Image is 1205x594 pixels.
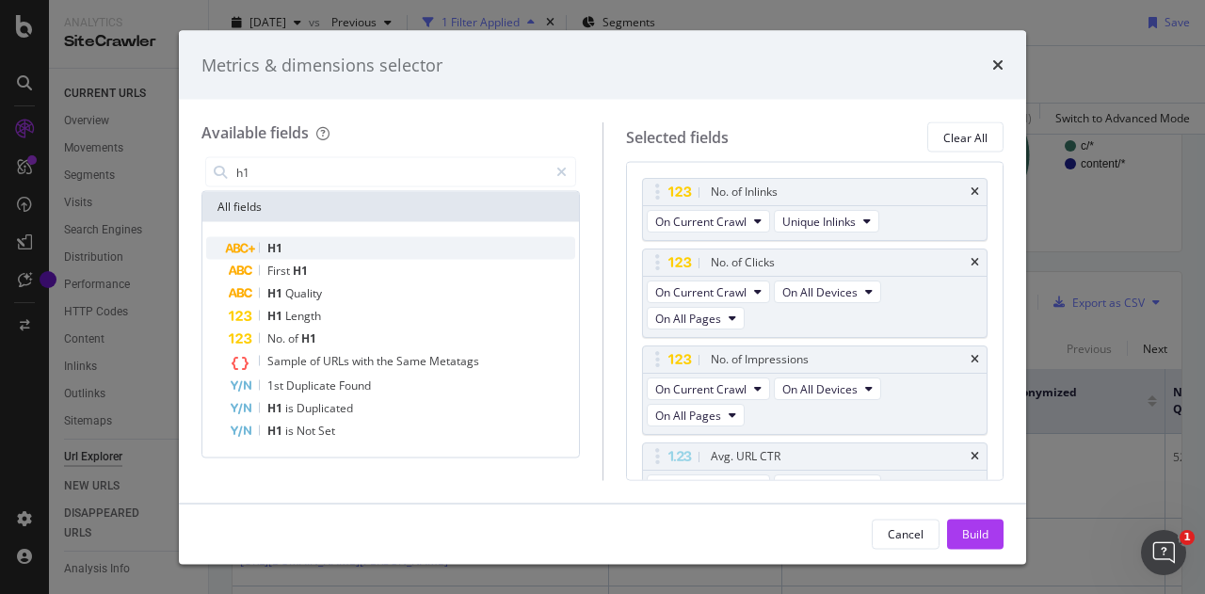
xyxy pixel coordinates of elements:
span: Duplicate [286,377,339,393]
span: 1 [1180,530,1195,545]
span: Metatags [429,353,479,369]
span: On All Devices [782,477,858,493]
span: On All Devices [782,380,858,396]
div: Selected fields [626,126,729,148]
span: Found [339,377,371,393]
div: Build [962,525,988,541]
span: 1st [267,377,286,393]
span: H1 [293,263,308,279]
button: On Current Crawl [647,210,770,233]
button: Build [947,519,1004,549]
span: is [285,400,297,416]
span: On All Pages [655,407,721,423]
div: times [971,186,979,198]
span: H1 [301,330,316,346]
button: On All Devices [774,377,881,400]
span: with [352,353,377,369]
span: Duplicated [297,400,353,416]
button: Clear All [927,122,1004,153]
button: Cancel [872,519,940,549]
button: On All Devices [774,474,881,497]
div: Clear All [943,129,988,145]
span: On Current Crawl [655,477,747,493]
div: Avg. URL CTRtimesOn Current CrawlOn All Devices [642,442,988,506]
div: Avg. URL CTR [711,447,780,466]
span: H1 [267,400,285,416]
div: times [971,354,979,365]
div: No. of Impressions [711,350,809,369]
span: First [267,263,293,279]
div: Cancel [888,525,924,541]
span: is [285,423,297,439]
div: No. of InlinkstimesOn Current CrawlUnique Inlinks [642,178,988,241]
span: Same [396,353,429,369]
span: Quality [285,285,322,301]
span: No. [267,330,288,346]
div: Metrics & dimensions selector [201,53,442,77]
button: On All Devices [774,281,881,303]
input: Search by field name [234,158,548,186]
span: the [377,353,396,369]
div: Available fields [201,122,309,143]
div: All fields [202,192,579,222]
button: On Current Crawl [647,281,770,303]
span: Sample [267,353,310,369]
div: times [971,451,979,462]
span: Unique Inlinks [782,213,856,229]
span: URLs [323,353,352,369]
div: No. of ClickstimesOn Current CrawlOn All DevicesOn All Pages [642,249,988,338]
div: No. of Clicks [711,253,775,272]
div: No. of Inlinks [711,183,778,201]
span: On All Devices [782,283,858,299]
button: On Current Crawl [647,377,770,400]
span: Not [297,423,318,439]
iframe: Intercom live chat [1141,530,1186,575]
span: H1 [267,308,285,324]
span: H1 [267,423,285,439]
div: modal [179,30,1026,564]
div: No. of ImpressionstimesOn Current CrawlOn All DevicesOn All Pages [642,345,988,435]
span: H1 [267,240,282,256]
button: On All Pages [647,307,745,329]
span: of [288,330,301,346]
span: On Current Crawl [655,380,747,396]
span: On Current Crawl [655,283,747,299]
button: On All Pages [647,404,745,426]
div: times [992,53,1004,77]
span: Set [318,423,335,439]
span: On Current Crawl [655,213,747,229]
div: times [971,257,979,268]
button: On Current Crawl [647,474,770,497]
span: of [310,353,323,369]
span: Length [285,308,321,324]
button: Unique Inlinks [774,210,879,233]
span: H1 [267,285,285,301]
span: On All Pages [655,310,721,326]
